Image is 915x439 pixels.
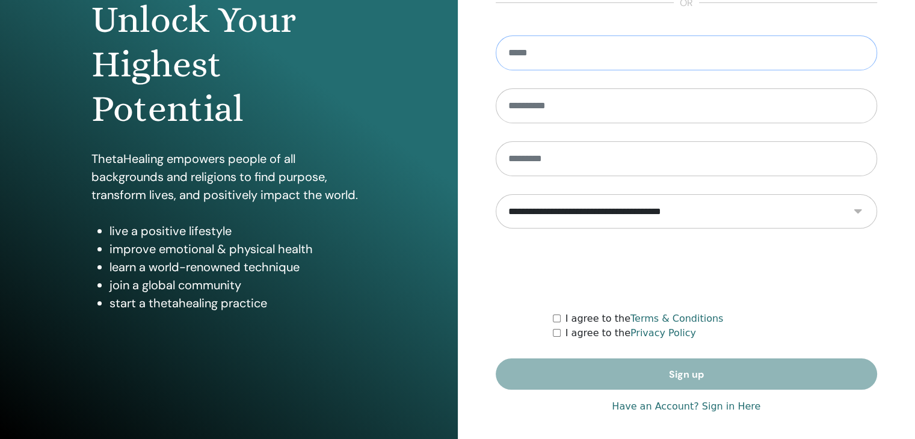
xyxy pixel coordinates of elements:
[109,276,366,294] li: join a global community
[565,312,724,326] label: I agree to the
[630,313,723,324] a: Terms & Conditions
[109,258,366,276] li: learn a world-renowned technique
[630,327,696,339] a: Privacy Policy
[91,150,366,204] p: ThetaHealing empowers people of all backgrounds and religions to find purpose, transform lives, a...
[109,294,366,312] li: start a thetahealing practice
[612,399,760,414] a: Have an Account? Sign in Here
[109,222,366,240] li: live a positive lifestyle
[595,247,778,293] iframe: reCAPTCHA
[109,240,366,258] li: improve emotional & physical health
[565,326,696,340] label: I agree to the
